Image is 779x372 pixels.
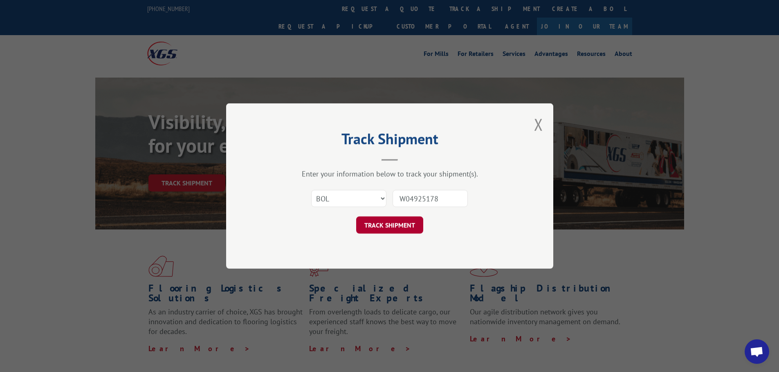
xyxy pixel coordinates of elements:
button: TRACK SHIPMENT [356,216,423,234]
div: Enter your information below to track your shipment(s). [267,169,512,178]
input: Number(s) [393,190,468,207]
h2: Track Shipment [267,133,512,149]
div: Open chat [745,339,769,364]
button: Close modal [534,114,543,135]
